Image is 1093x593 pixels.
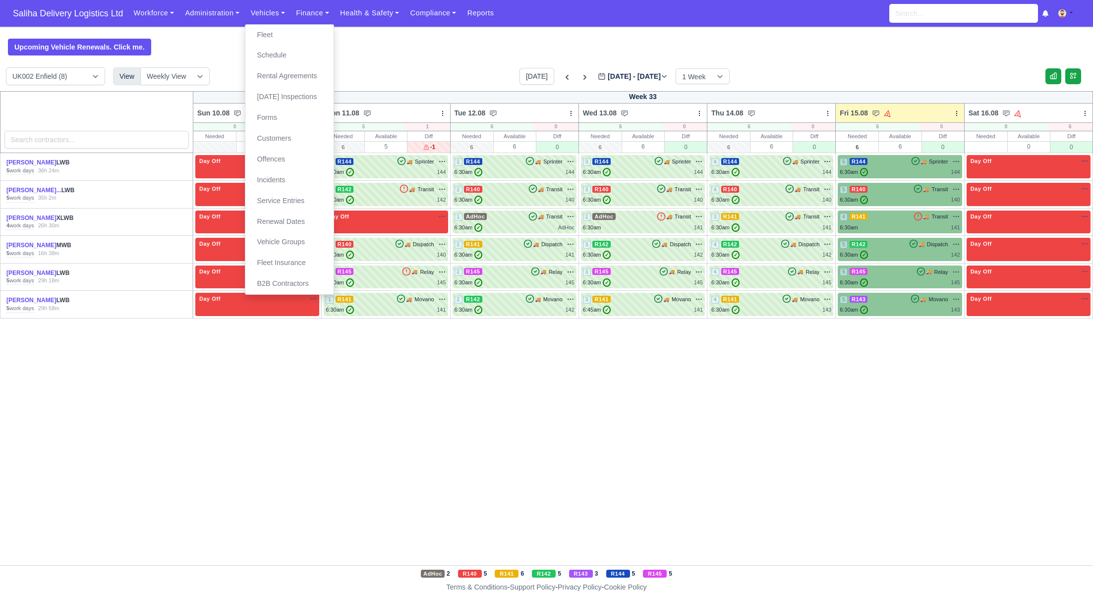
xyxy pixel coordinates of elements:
span: ✓ [474,223,482,232]
span: 🚚 [790,241,796,248]
div: Available [750,131,793,141]
div: LWB [6,269,110,277]
a: Rental Agreements [249,66,330,87]
a: [PERSON_NAME] [6,159,57,166]
button: [DATE] [519,68,554,85]
span: 🚚 [797,268,803,275]
div: 6:30am [455,168,483,176]
span: Movano [928,295,948,304]
span: ✓ [732,278,740,287]
span: 🚚 [920,158,926,165]
div: Available [879,131,921,141]
div: 29h 18m [38,277,59,285]
span: Day Off [969,295,994,302]
div: 6 [836,123,919,131]
span: AdHoc [464,213,487,220]
span: 🚚 [795,213,801,220]
div: 6:30am [711,251,740,259]
span: Day Off [969,158,994,164]
a: Compliance [404,3,461,23]
span: R140 [336,241,354,248]
span: Sun 10.08 [197,108,230,118]
span: Transit [803,213,819,221]
span: ✓ [346,168,354,176]
div: 1 [405,123,450,131]
span: 🚚 [540,268,546,275]
a: B2B Contractors [249,273,330,294]
div: 145 [694,278,703,287]
span: Day Off [969,185,994,192]
div: 5 [322,123,405,131]
div: 6:30am [583,168,611,176]
span: 🚚 [535,158,541,165]
div: 144 [565,168,574,176]
span: Sprinter [415,158,434,166]
div: 6:30am [840,168,868,176]
div: 145 [951,278,960,287]
div: 0 [965,123,1048,131]
span: 🚚 [664,158,670,165]
a: Customers [249,128,330,149]
div: 6 [579,123,662,131]
div: Needed [193,131,236,141]
div: 36h 24m [38,167,59,175]
div: Diff [536,131,578,141]
a: Fleet [249,25,330,46]
span: 2 [455,268,462,276]
a: Saliha Delivery Logistics Ltd [8,4,128,23]
span: 1 [455,213,462,221]
span: Sprinter [672,158,691,166]
span: Transit [546,213,563,221]
div: work days [6,194,34,202]
a: Upcoming Vehicle Renewals. Click me. [8,39,151,55]
span: Dispatch [541,240,563,249]
div: 6:30am [840,278,868,287]
span: 🚚 [923,186,929,193]
span: Movano [543,295,563,304]
span: Transit [931,185,948,194]
span: R141 [850,213,868,220]
div: work days [6,277,34,285]
label: [DATE] - [DATE] [598,71,668,82]
div: 0 [919,123,964,131]
span: Movano [414,295,434,304]
span: ✓ [603,251,611,259]
span: Day Off [969,213,994,220]
span: ✓ [474,168,482,176]
a: Terms & Conditions [446,583,507,591]
div: 6:30am [455,196,483,204]
span: ✓ [346,196,354,204]
span: 2 [455,296,462,304]
div: 6:30am [583,278,611,287]
span: R144 [336,158,354,165]
div: 6:30am [326,278,354,287]
a: Renewal Dates [249,212,330,232]
div: LWB [6,186,110,195]
span: Relay [805,268,819,276]
span: 🚚 [411,268,417,275]
span: 5 [840,186,848,194]
div: MWB [6,241,110,250]
span: Tue 12.08 [455,108,486,118]
div: Needed [707,131,750,141]
span: Day Off [969,268,994,275]
div: 6:30am [583,251,611,259]
div: 6:30am [583,223,601,232]
span: ✓ [474,278,482,287]
a: Incidents [249,170,330,191]
span: ✓ [860,251,868,259]
div: 6:30am [583,196,611,204]
div: Needed [965,131,1007,141]
div: View [113,67,141,85]
span: 🚚 [923,213,929,220]
a: Administration [179,3,245,23]
a: [PERSON_NAME] [6,242,57,249]
div: 6:30am [326,168,354,176]
span: 3 [583,296,591,304]
div: work days [6,250,34,258]
div: Diff [793,131,835,141]
div: Needed [322,131,364,141]
div: 141 [822,223,831,232]
div: 145 [565,278,574,287]
div: Available [236,131,279,141]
